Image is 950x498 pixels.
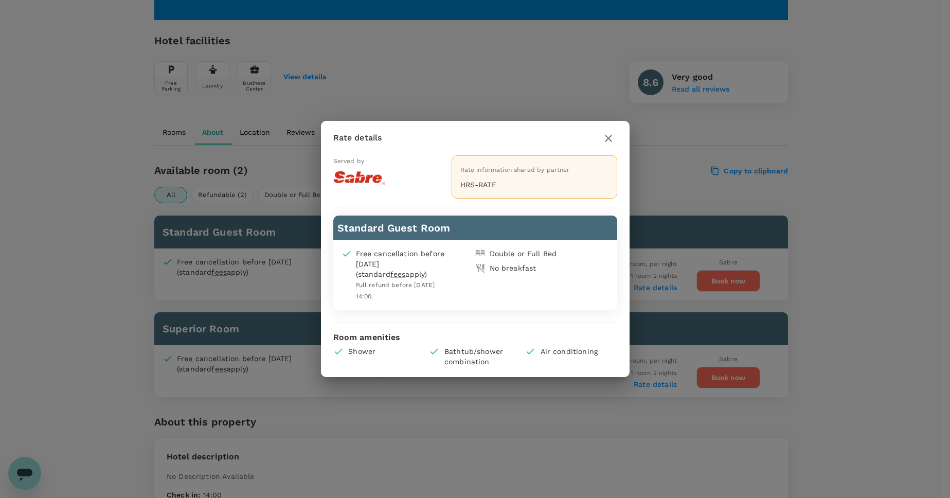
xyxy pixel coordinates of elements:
span: fees [390,270,406,278]
span: Shower [348,347,375,355]
span: Rate information shared by partner [460,166,570,173]
div: Free cancellation before [DATE] (standard apply) [356,248,453,279]
p: Room amenities [333,331,617,344]
div: Double or Full Bed [490,248,557,259]
img: 100-rate-logo [333,171,385,185]
span: Served by [333,157,364,165]
span: Full refund before [DATE] 14:00. [356,281,435,300]
h6: Standard Guest Room [337,220,613,236]
div: No breakfast [490,263,536,273]
span: Air conditioning [541,347,598,355]
p: Rate details [333,132,382,144]
p: HRS-RATE [460,180,608,190]
span: Bathtub/shower combination [444,347,503,366]
img: double-bed-icon [475,248,486,259]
